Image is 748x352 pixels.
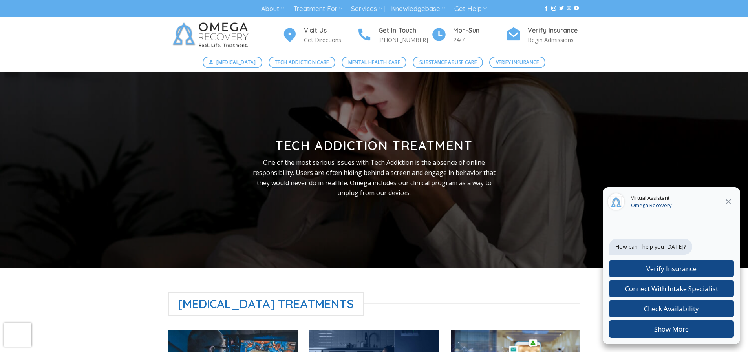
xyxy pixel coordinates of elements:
[454,2,487,16] a: Get Help
[379,26,431,36] h4: Get In Touch
[453,35,506,44] p: 24/7
[269,57,336,68] a: Tech Addiction Care
[419,58,477,66] span: Substance Abuse Care
[293,2,342,16] a: Treatment For
[304,26,357,36] h4: Visit Us
[342,57,406,68] a: Mental Health Care
[489,57,545,68] a: Verify Insurance
[453,26,506,36] h4: Mon-Sun
[567,6,571,11] a: Send us an email
[528,26,580,36] h4: Verify Insurance
[261,2,284,16] a: About
[282,26,357,45] a: Visit Us Get Directions
[304,35,357,44] p: Get Directions
[247,158,501,198] p: One of the most serious issues with Tech Addiction is the absence of online responsibility. Users...
[528,35,580,44] p: Begin Admissions
[496,58,539,66] span: Verify Insurance
[391,2,445,16] a: Knowledgebase
[203,57,262,68] a: [MEDICAL_DATA]
[551,6,556,11] a: Follow on Instagram
[574,6,579,11] a: Follow on YouTube
[275,58,329,66] span: Tech Addiction Care
[216,58,256,66] span: [MEDICAL_DATA]
[168,17,256,53] img: Omega Recovery
[275,137,472,153] strong: Tech Addiction Treatment
[351,2,382,16] a: Services
[413,57,483,68] a: Substance Abuse Care
[168,292,364,316] span: [MEDICAL_DATA] Treatments
[379,35,431,44] p: [PHONE_NUMBER]
[506,26,580,45] a: Verify Insurance Begin Admissions
[348,58,400,66] span: Mental Health Care
[357,26,431,45] a: Get In Touch [PHONE_NUMBER]
[559,6,564,11] a: Follow on Twitter
[544,6,549,11] a: Follow on Facebook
